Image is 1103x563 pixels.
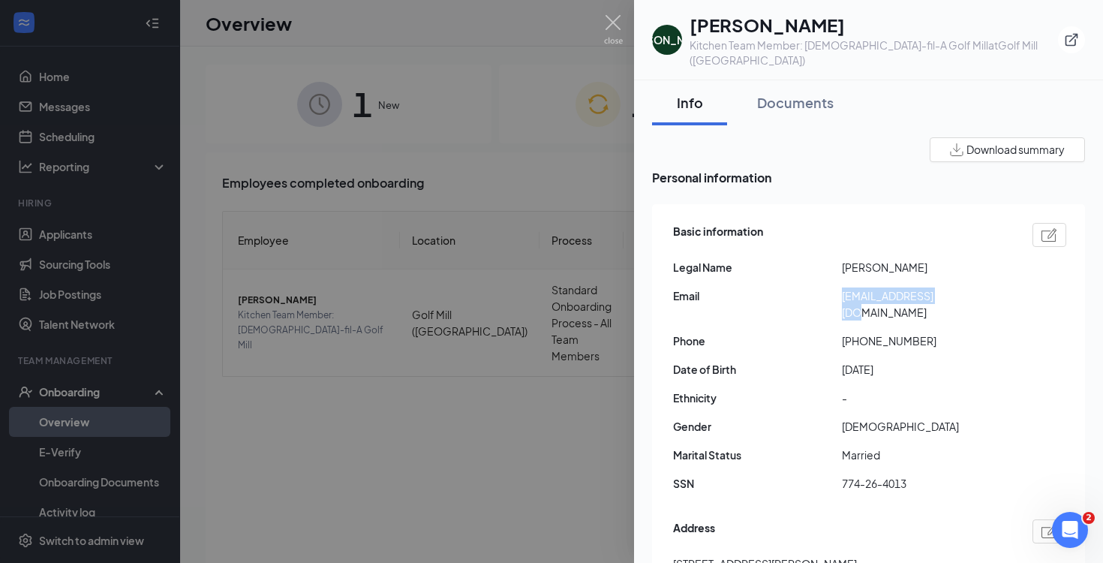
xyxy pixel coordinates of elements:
span: Phone [673,333,842,349]
svg: ExternalLink [1064,32,1079,47]
button: ExternalLink [1058,26,1085,53]
span: [DEMOGRAPHIC_DATA] [842,418,1011,435]
div: Info [667,93,712,112]
span: SSN [673,475,842,492]
div: Kitchen Team Member: [DEMOGRAPHIC_DATA]-fil-A Golf Mill at Golf Mill ([GEOGRAPHIC_DATA]) [690,38,1058,68]
span: [EMAIL_ADDRESS][DOMAIN_NAME] [842,288,1011,321]
span: Gender [673,418,842,435]
span: [PHONE_NUMBER] [842,333,1011,349]
iframe: Intercom live chat [1052,512,1088,548]
span: Personal information [652,168,1085,187]
h1: [PERSON_NAME] [690,12,1058,38]
div: Documents [757,93,834,112]
span: Married [842,447,1011,463]
span: Ethnicity [673,390,842,406]
span: [DATE] [842,361,1011,378]
span: Marital Status [673,447,842,463]
span: Legal Name [673,259,842,275]
button: Download summary [930,137,1085,162]
span: Email [673,288,842,304]
span: [PERSON_NAME] [842,259,1011,275]
span: 774-26-4013 [842,475,1011,492]
span: Download summary [966,142,1065,158]
div: [PERSON_NAME] [624,32,711,47]
span: Address [673,519,715,543]
span: Date of Birth [673,361,842,378]
span: Basic information [673,223,763,247]
span: 2 [1083,512,1095,524]
span: - [842,390,1011,406]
